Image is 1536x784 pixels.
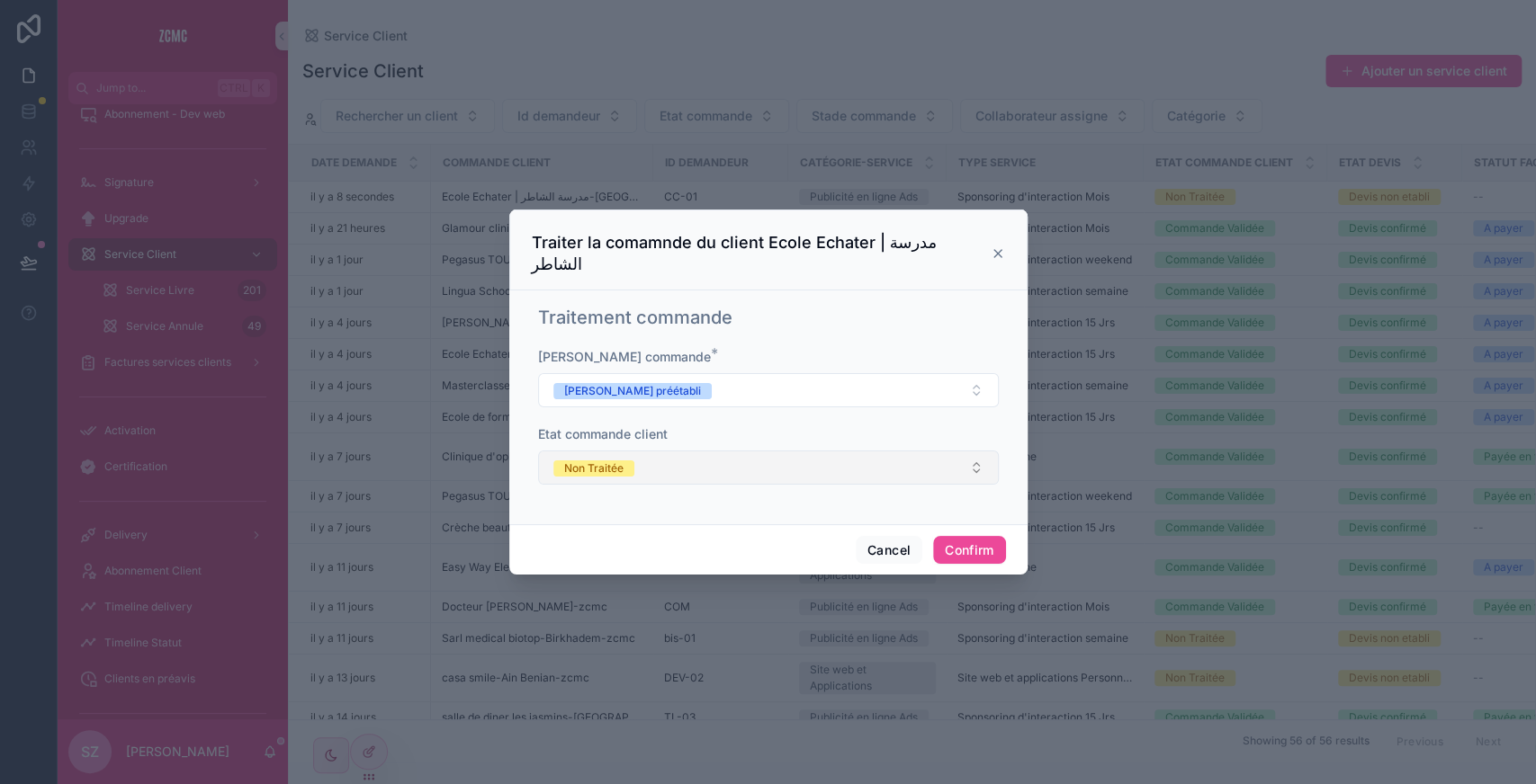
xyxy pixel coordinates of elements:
[532,232,991,275] h3: Traiter la comamnde du client Ecole Echater | مدرسة الشاطر
[538,305,732,330] h1: Traitement commande
[538,373,999,407] button: Select Button
[933,536,1005,565] button: Confirm
[538,450,999,485] button: Select Button
[538,349,711,364] span: [PERSON_NAME] commande
[856,536,922,565] button: Cancel
[564,460,624,477] div: Non Traitée
[564,383,701,399] div: [PERSON_NAME] préétabli
[538,426,668,441] span: Etat commande client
